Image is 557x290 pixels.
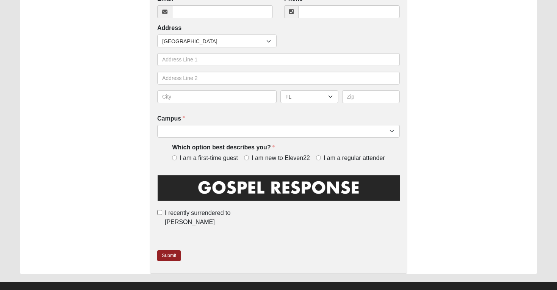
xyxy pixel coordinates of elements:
input: Zip [342,90,400,103]
span: I am a first-time guest [180,154,238,163]
label: Address [157,24,181,33]
span: I am new to Eleven22 [252,154,310,163]
span: I recently surrendered to [PERSON_NAME] [165,208,277,227]
span: I am a regular attender [324,154,385,163]
input: I am a regular attender [316,155,321,160]
input: Address Line 1 [157,53,400,66]
input: I recently surrendered to [PERSON_NAME] [157,210,162,215]
input: I am new to Eleven22 [244,155,249,160]
a: Submit [157,250,181,261]
input: I am a first-time guest [172,155,177,160]
input: City [157,90,277,103]
label: Campus [157,114,185,123]
span: [GEOGRAPHIC_DATA] [162,35,266,48]
input: Address Line 2 [157,72,400,85]
label: Which option best describes you? [172,143,274,152]
img: GospelResponseBLK.png [157,174,400,207]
